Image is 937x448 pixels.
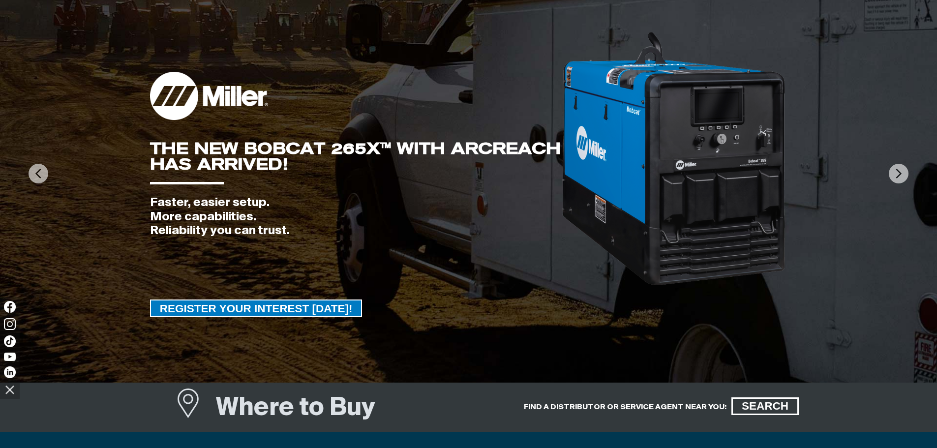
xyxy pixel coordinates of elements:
[4,335,16,347] img: TikTok
[1,381,18,398] img: hide socials
[150,299,363,317] a: REGISTER YOUR INTEREST TODAY!
[150,196,561,238] div: Faster, easier setup. More capabilities. Reliability you can trust.
[176,391,216,428] a: Where to Buy
[4,301,16,313] img: Facebook
[4,318,16,330] img: Instagram
[889,164,908,183] img: NextArrow
[4,353,16,361] img: YouTube
[731,397,799,415] a: SEARCH
[216,392,375,424] h1: Where to Buy
[524,402,726,412] h5: FIND A DISTRIBUTOR OR SERVICE AGENT NEAR YOU:
[733,397,797,415] span: SEARCH
[150,141,561,172] div: THE NEW BOBCAT 265X™ WITH ARCREACH HAS ARRIVED!
[29,164,48,183] img: PrevArrow
[4,366,16,378] img: LinkedIn
[151,299,362,317] span: REGISTER YOUR INTEREST [DATE]!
